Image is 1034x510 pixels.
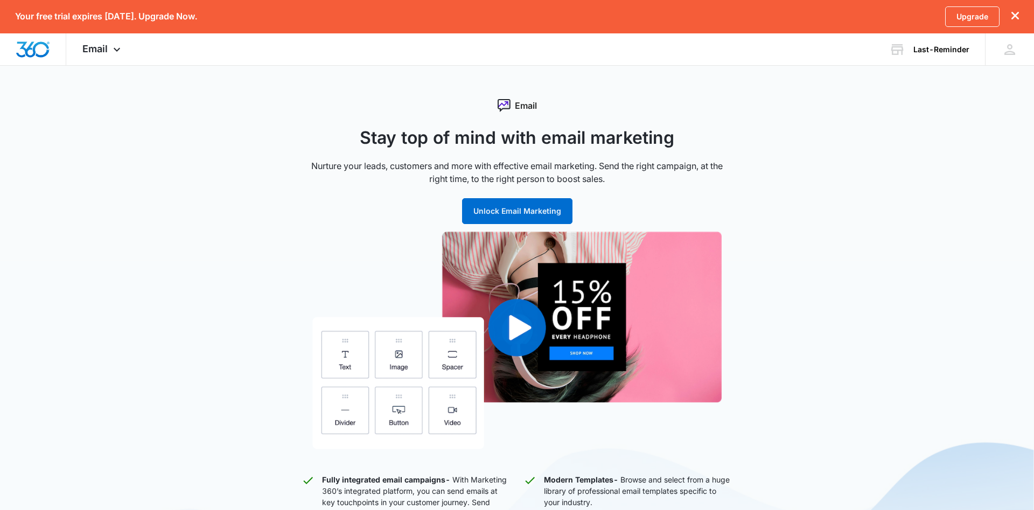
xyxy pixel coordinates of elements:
div: account name [913,45,969,54]
span: Email [82,43,108,54]
a: Upgrade [945,6,1000,27]
p: Your free trial expires [DATE]. Upgrade Now. [15,11,197,22]
div: Email [302,99,732,112]
img: Email [312,232,722,449]
a: Unlock Email Marketing [462,206,572,215]
h1: Stay top of mind with email marketing [302,125,732,151]
strong: Fully integrated email campaigns - [322,475,450,484]
p: Nurture your leads, customers and more with effective email marketing. Send the right campaign, a... [302,159,732,185]
div: Email [66,33,139,65]
button: dismiss this dialog [1011,11,1019,22]
button: Unlock Email Marketing [462,198,572,224]
strong: Modern Templates - [544,475,618,484]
